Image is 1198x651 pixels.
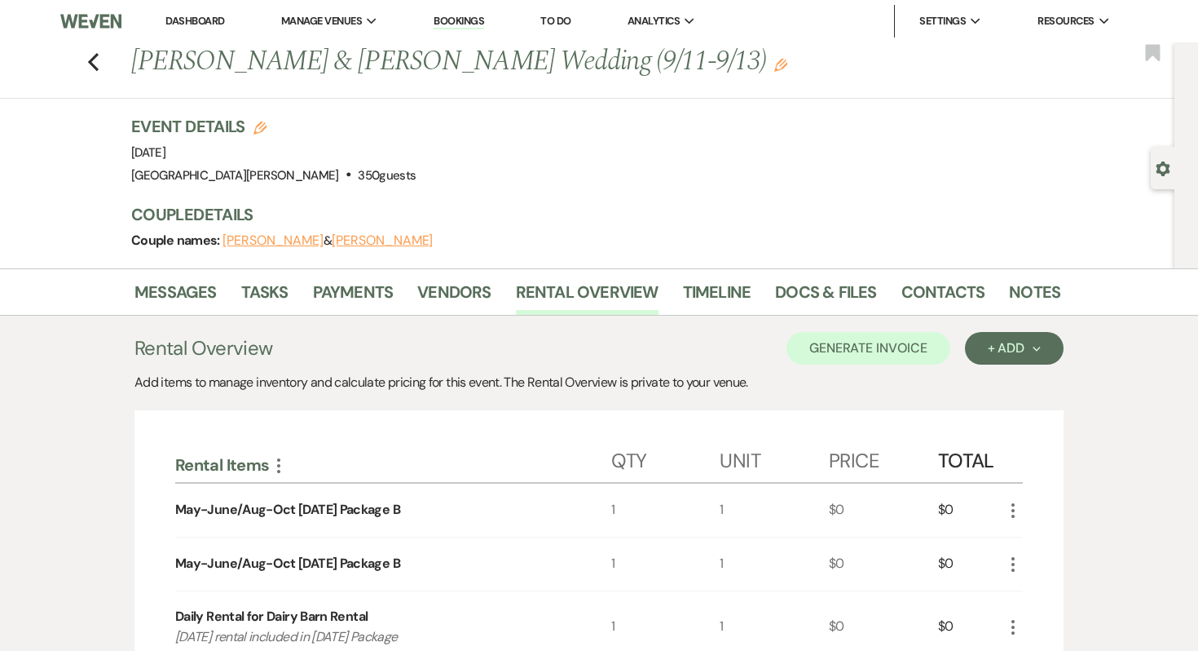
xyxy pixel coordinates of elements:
[1037,13,1094,29] span: Resources
[611,538,720,591] div: 1
[131,42,861,82] h1: [PERSON_NAME] & [PERSON_NAME] Wedding (9/11-9/13)
[683,279,751,315] a: Timeline
[60,4,121,38] img: Weven Logo
[829,484,938,537] div: $0
[175,554,400,573] div: May-June/Aug-Oct [DATE] Package B
[774,57,787,72] button: Edit
[775,279,876,315] a: Docs & Files
[611,433,720,482] div: Qty
[175,500,400,520] div: May-June/Aug-Oct [DATE] Package B
[134,373,1064,392] div: Add items to manage inventory and calculate pricing for this event. The Rental Overview is privat...
[222,234,324,247] button: [PERSON_NAME]
[628,13,680,29] span: Analytics
[332,234,433,247] button: [PERSON_NAME]
[222,232,433,249] span: &
[131,144,165,161] span: [DATE]
[901,279,985,315] a: Contacts
[313,279,394,315] a: Payments
[1009,279,1060,315] a: Notes
[131,115,416,138] h3: Event Details
[938,538,1003,591] div: $0
[281,13,362,29] span: Manage Venues
[988,342,1041,355] div: + Add
[175,607,368,627] div: Daily Rental for Dairy Barn Rental
[1156,160,1170,175] button: Open lead details
[175,454,611,476] div: Rental Items
[720,484,829,537] div: 1
[938,484,1003,537] div: $0
[434,14,484,29] a: Bookings
[965,332,1064,365] button: + Add
[611,484,720,537] div: 1
[131,232,222,249] span: Couple names:
[786,332,950,365] button: Generate Invoice
[417,279,491,315] a: Vendors
[131,167,339,184] span: [GEOGRAPHIC_DATA][PERSON_NAME]
[829,433,938,482] div: Price
[165,14,224,28] a: Dashboard
[938,433,1003,482] div: Total
[175,627,567,648] p: [DATE] rental included in [DATE] Package
[241,279,288,315] a: Tasks
[134,334,272,363] h3: Rental Overview
[358,167,416,184] span: 350 guests
[919,13,966,29] span: Settings
[720,433,829,482] div: Unit
[131,203,1044,226] h3: Couple Details
[829,538,938,591] div: $0
[540,14,570,28] a: To Do
[516,279,658,315] a: Rental Overview
[134,279,217,315] a: Messages
[720,538,829,591] div: 1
